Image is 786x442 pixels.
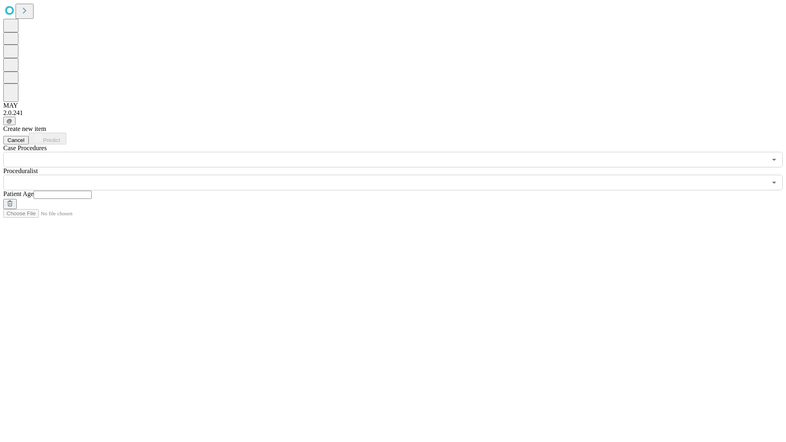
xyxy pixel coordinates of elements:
[43,137,60,143] span: Predict
[3,109,783,117] div: 2.0.241
[3,167,38,174] span: Proceduralist
[3,125,46,132] span: Create new item
[768,177,780,188] button: Open
[7,118,12,124] span: @
[3,144,47,151] span: Scheduled Procedure
[7,137,25,143] span: Cancel
[3,102,783,109] div: MAY
[3,136,29,144] button: Cancel
[3,117,16,125] button: @
[3,190,34,197] span: Patient Age
[768,154,780,165] button: Open
[29,133,66,144] button: Predict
